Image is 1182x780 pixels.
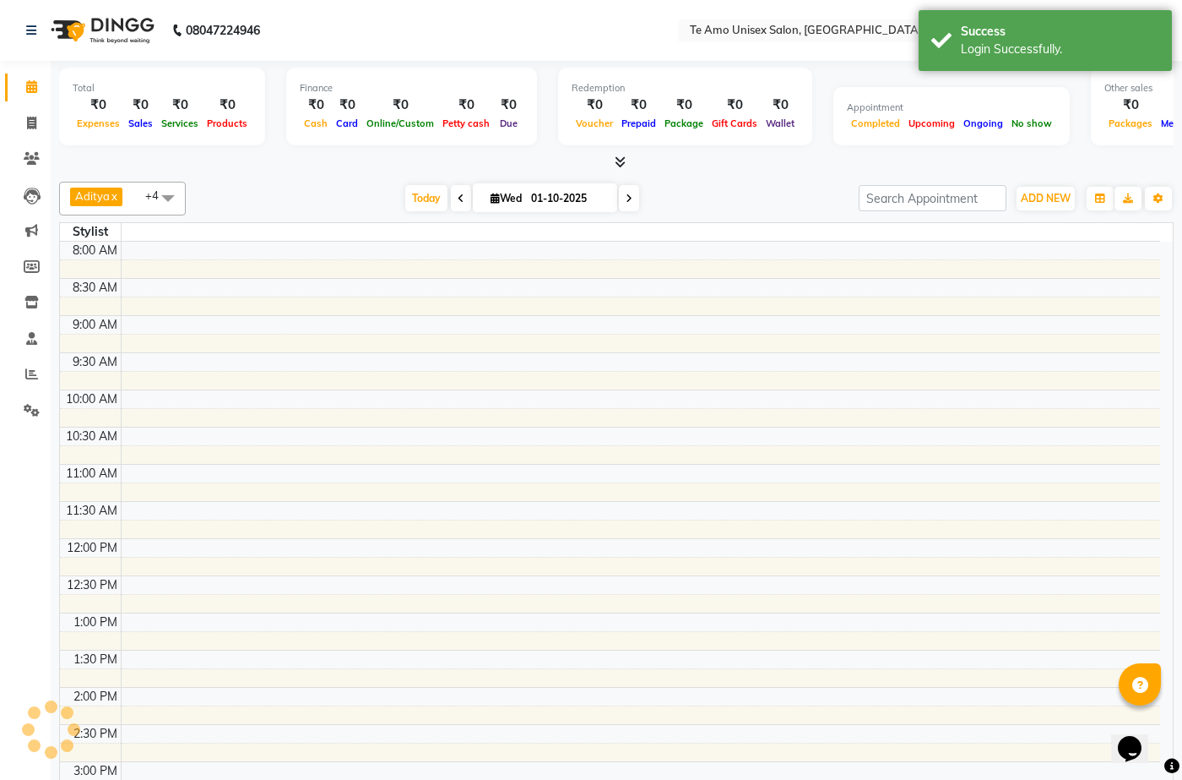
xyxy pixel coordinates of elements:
input: 2025-10-01 [526,186,610,211]
div: 2:30 PM [70,725,121,743]
button: ADD NEW [1017,187,1075,210]
span: Wed [486,192,526,205]
span: Voucher [572,117,617,129]
div: ₹0 [494,95,523,115]
span: Aditya [75,189,110,203]
a: x [110,189,117,203]
div: 8:30 AM [69,279,121,297]
input: Search Appointment [859,185,1006,211]
div: ₹0 [438,95,494,115]
div: Stylist [60,223,121,241]
span: Online/Custom [362,117,438,129]
span: Card [332,117,362,129]
iframe: chat widget [1111,712,1165,763]
div: ₹0 [1104,95,1157,115]
b: 08047224946 [186,7,260,54]
div: 12:30 PM [63,576,121,594]
span: Expenses [73,117,124,129]
span: Wallet [762,117,799,129]
div: ₹0 [617,95,660,115]
div: Success [961,23,1159,41]
div: 9:30 AM [69,353,121,371]
span: Products [203,117,252,129]
span: Ongoing [959,117,1007,129]
span: Petty cash [438,117,494,129]
span: Sales [124,117,157,129]
span: No show [1007,117,1056,129]
span: Upcoming [904,117,959,129]
div: 11:30 AM [62,502,121,520]
div: 9:00 AM [69,316,121,334]
div: 3:00 PM [70,762,121,780]
span: Packages [1104,117,1157,129]
div: ₹0 [572,95,617,115]
span: Services [157,117,203,129]
div: Login Successfully. [961,41,1159,58]
div: ₹0 [124,95,157,115]
span: Package [660,117,708,129]
div: 10:30 AM [62,428,121,445]
div: ₹0 [660,95,708,115]
div: 1:00 PM [70,614,121,631]
span: +4 [145,188,171,202]
div: Total [73,81,252,95]
div: 1:30 PM [70,651,121,668]
span: ADD NEW [1021,192,1071,205]
span: Cash [300,117,332,129]
div: 12:00 PM [63,539,121,557]
span: Due [496,117,522,129]
div: ₹0 [332,95,362,115]
span: Today [405,185,447,211]
span: Completed [847,117,904,129]
div: Redemption [572,81,799,95]
div: 11:00 AM [62,465,121,483]
div: ₹0 [203,95,252,115]
span: Gift Cards [708,117,762,129]
div: Appointment [847,101,1056,115]
div: Finance [300,81,523,95]
div: ₹0 [73,95,124,115]
div: ₹0 [157,95,203,115]
div: ₹0 [362,95,438,115]
div: 2:00 PM [70,688,121,706]
img: logo [43,7,159,54]
div: ₹0 [708,95,762,115]
div: 8:00 AM [69,242,121,259]
div: 10:00 AM [62,390,121,408]
div: ₹0 [762,95,799,115]
div: ₹0 [300,95,332,115]
span: Prepaid [617,117,660,129]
